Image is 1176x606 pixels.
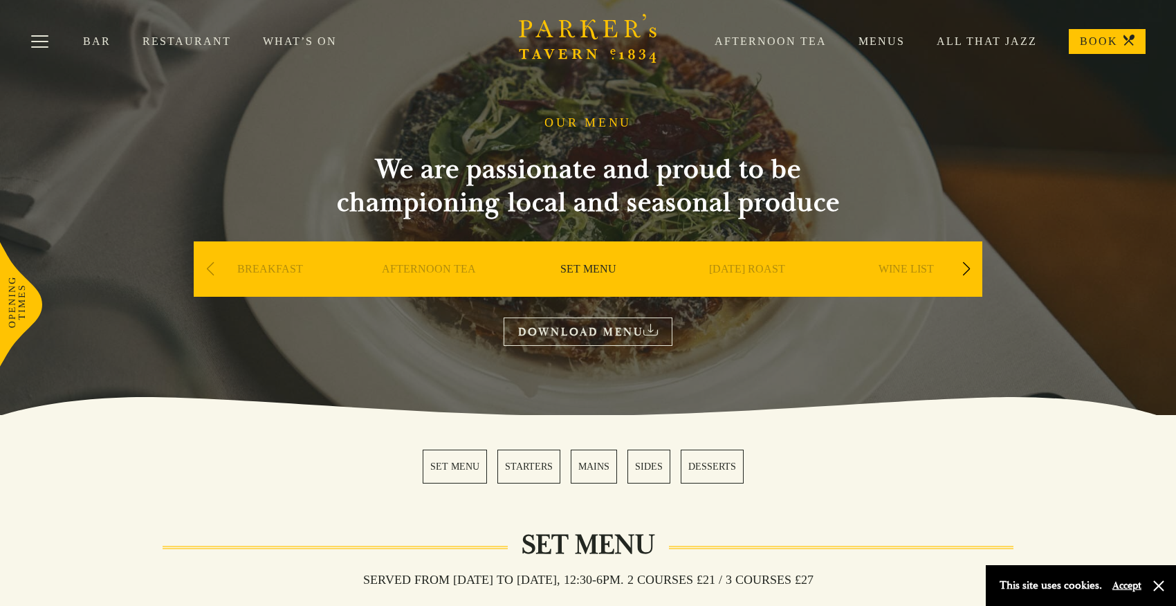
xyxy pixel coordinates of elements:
a: BREAKFAST [237,262,303,318]
div: Previous slide [201,254,219,284]
button: Accept [1112,579,1141,592]
a: 5 / 5 [681,450,744,484]
div: 5 / 9 [830,241,982,338]
div: 4 / 9 [671,241,823,338]
h3: Served from [DATE] to [DATE], 12:30-6pm. 2 COURSES £21 / 3 COURSES £27 [349,572,827,587]
a: 1 / 5 [423,450,487,484]
button: Close and accept [1152,579,1166,593]
div: 1 / 9 [194,241,346,338]
a: AFTERNOON TEA [382,262,476,318]
div: 2 / 9 [353,241,505,338]
a: 4 / 5 [627,450,670,484]
div: 3 / 9 [512,241,664,338]
a: SET MENU [560,262,616,318]
h1: OUR MENU [544,116,632,131]
a: 2 / 5 [497,450,560,484]
div: Next slide [957,254,975,284]
p: This site uses cookies. [1000,576,1102,596]
a: DOWNLOAD MENU [504,318,672,346]
a: WINE LIST [879,262,934,318]
a: [DATE] ROAST [709,262,785,318]
a: 3 / 5 [571,450,617,484]
h2: Set Menu [508,529,669,562]
h2: We are passionate and proud to be championing local and seasonal produce [311,153,865,219]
